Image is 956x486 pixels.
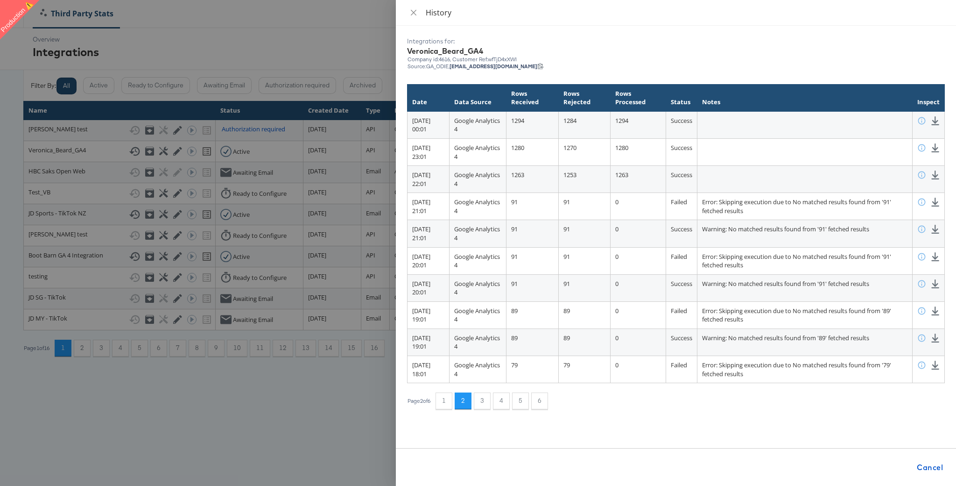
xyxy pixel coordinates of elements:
td: [DATE] 21:01 [408,193,450,220]
button: 4 [493,393,510,409]
th: Inspect [912,84,944,111]
span: Failed [671,307,687,315]
span: Google Analytics 4 [454,171,500,188]
td: 1294 [611,111,666,138]
span: Failed [671,198,687,206]
td: [DATE] 00:01 [408,111,450,138]
td: [DATE] 20:01 [408,247,450,274]
span: Error: Skipping execution due to No matched results found from '89' fetched results [702,307,891,324]
span: Google Analytics 4 [454,252,500,270]
td: 1263 [611,166,666,193]
span: Cancel [917,461,943,474]
td: 91 [558,193,610,220]
button: 3 [474,393,491,409]
button: 6 [531,393,548,409]
td: 0 [611,247,666,274]
td: 0 [611,301,666,329]
th: Rows Rejected [558,84,610,111]
div: Integrations for: [407,37,945,46]
td: 89 [558,329,610,356]
span: Success [671,116,692,125]
td: [DATE] 18:01 [408,356,450,383]
td: 1270 [558,139,610,166]
td: 0 [611,220,666,247]
div: Company id: 4616 , Customer Ref: wfTjD4xXWl [407,56,945,63]
span: Error: Skipping execution due to No matched results found from '79' fetched results [702,361,891,378]
span: Google Analytics 4 [454,198,500,215]
th: Notes [697,84,912,111]
button: 2 [455,393,471,409]
div: Veronica_Beard_GA4 [407,46,945,57]
span: Warning: No matched results found from '91' fetched results [702,225,869,233]
th: Status [666,84,697,111]
span: Success [671,334,692,342]
td: 0 [611,193,666,220]
span: Failed [671,252,687,261]
td: 91 [558,247,610,274]
td: 0 [611,356,666,383]
span: Warning: No matched results found from '91' fetched results [702,279,869,288]
td: 91 [506,247,558,274]
td: 89 [506,301,558,329]
span: Google Analytics 4 [454,361,500,378]
button: Cancel [913,458,947,477]
div: History [426,7,945,18]
button: Close [407,8,420,17]
span: Google Analytics 4 [454,307,500,324]
td: [DATE] 20:01 [408,274,450,301]
td: 89 [558,301,610,329]
th: Rows Received [506,84,558,111]
button: 5 [512,393,529,409]
span: Success [671,171,692,179]
span: Success [671,279,692,288]
td: 91 [506,274,558,301]
span: Failed [671,361,687,369]
td: [DATE] 19:01 [408,301,450,329]
button: 1 [436,393,452,409]
td: 0 [611,274,666,301]
td: 91 [506,220,558,247]
td: 1280 [611,139,666,166]
td: 91 [558,274,610,301]
span: Google Analytics 4 [454,225,500,242]
td: 79 [558,356,610,383]
td: 1280 [506,139,558,166]
td: 91 [558,220,610,247]
strong: [EMAIL_ADDRESS][DOMAIN_NAME] [450,63,537,70]
span: Error: Skipping execution due to No matched results found from '91' fetched results [702,198,891,215]
span: Warning: No matched results found from '89' fetched results [702,334,869,342]
span: Success [671,143,692,152]
td: [DATE] 21:01 [408,220,450,247]
span: close [410,9,417,16]
td: 1284 [558,111,610,138]
th: Date [408,84,450,111]
td: 1263 [506,166,558,193]
td: [DATE] 23:01 [408,139,450,166]
div: Source: GA_ODIE, [408,63,944,69]
td: 91 [506,193,558,220]
span: Google Analytics 4 [454,116,500,134]
td: 0 [611,329,666,356]
span: Error: Skipping execution due to No matched results found from '91' fetched results [702,252,891,270]
div: Page 2 of 6 [407,398,431,404]
th: Data Source [449,84,506,111]
th: Rows Processed [611,84,666,111]
td: 1253 [558,166,610,193]
td: [DATE] 22:01 [408,166,450,193]
span: Google Analytics 4 [454,279,500,297]
span: Google Analytics 4 [454,143,500,161]
td: 89 [506,329,558,356]
span: Google Analytics 4 [454,334,500,351]
span: Success [671,225,692,233]
td: 1294 [506,111,558,138]
td: 79 [506,356,558,383]
td: [DATE] 19:01 [408,329,450,356]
